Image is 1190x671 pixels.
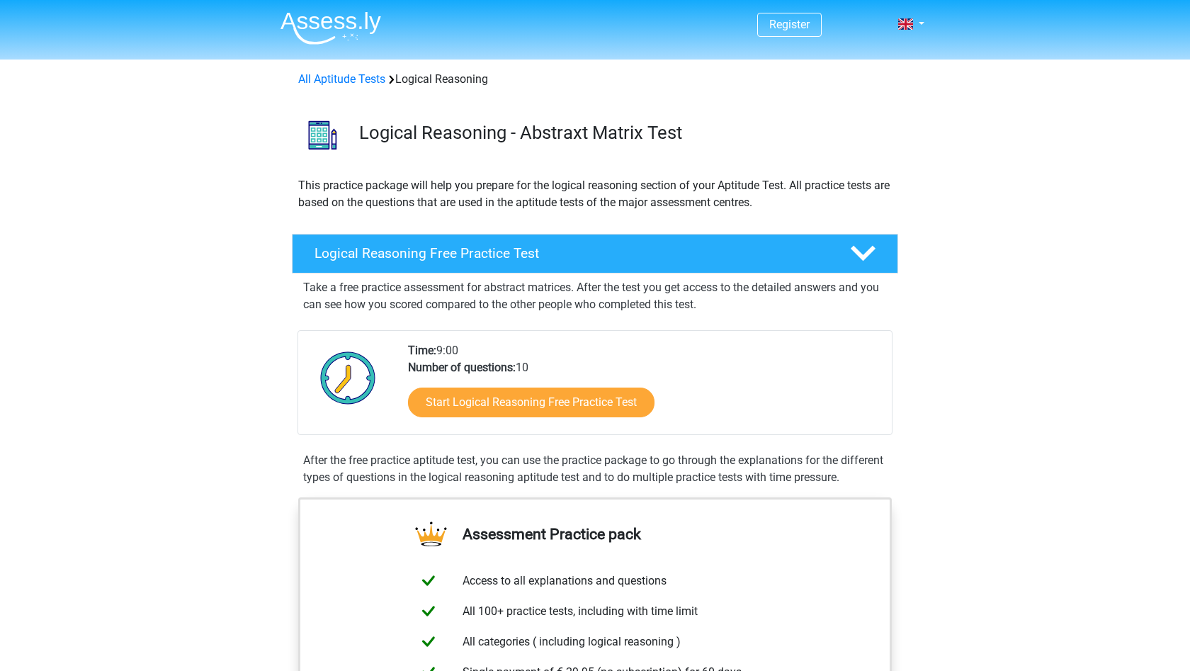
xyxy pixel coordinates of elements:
[769,18,810,31] a: Register
[303,279,887,313] p: Take a free practice assessment for abstract matrices. After the test you get access to the detai...
[408,344,436,357] b: Time:
[286,234,904,274] a: Logical Reasoning Free Practice Test
[293,105,353,165] img: logical reasoning
[298,177,892,211] p: This practice package will help you prepare for the logical reasoning section of your Aptitude Te...
[408,388,654,417] a: Start Logical Reasoning Free Practice Test
[314,245,827,261] h4: Logical Reasoning Free Practice Test
[293,71,897,88] div: Logical Reasoning
[397,342,891,434] div: 9:00 10
[297,452,892,486] div: After the free practice aptitude test, you can use the practice package to go through the explana...
[280,11,381,45] img: Assessly
[298,72,385,86] a: All Aptitude Tests
[359,122,887,144] h3: Logical Reasoning - Abstraxt Matrix Test
[312,342,384,413] img: Clock
[408,361,516,374] b: Number of questions:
